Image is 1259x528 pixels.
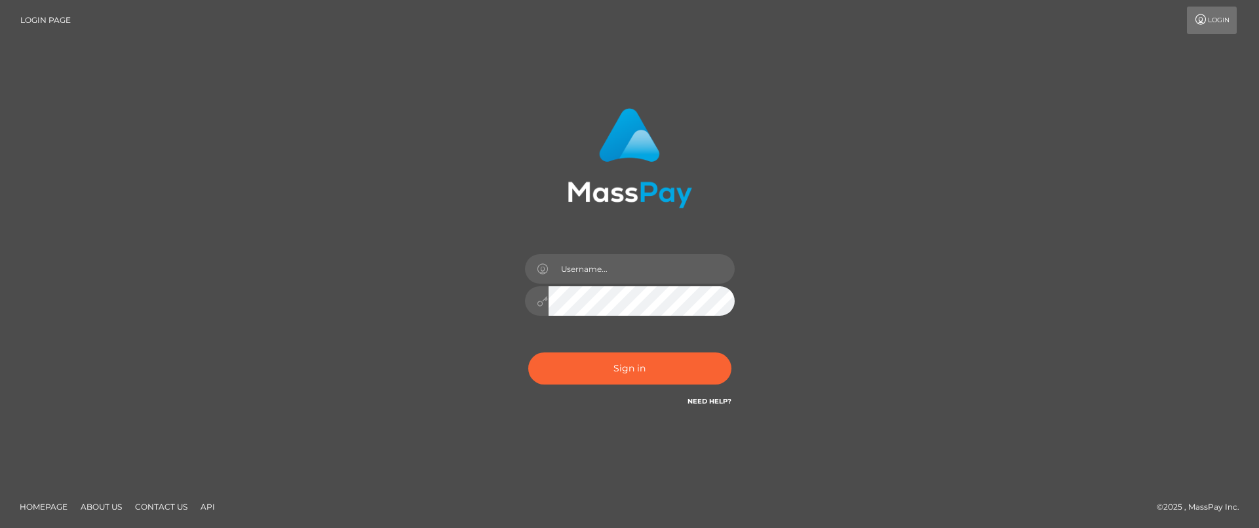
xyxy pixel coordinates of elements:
a: Login [1187,7,1237,34]
button: Sign in [528,352,731,385]
a: Need Help? [688,397,731,405]
a: Contact Us [130,497,193,517]
a: API [195,497,220,517]
img: MassPay Login [568,108,692,208]
a: Login Page [20,7,71,34]
a: About Us [75,497,127,517]
input: Username... [549,254,735,284]
a: Homepage [14,497,73,517]
div: © 2025 , MassPay Inc. [1157,500,1249,514]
